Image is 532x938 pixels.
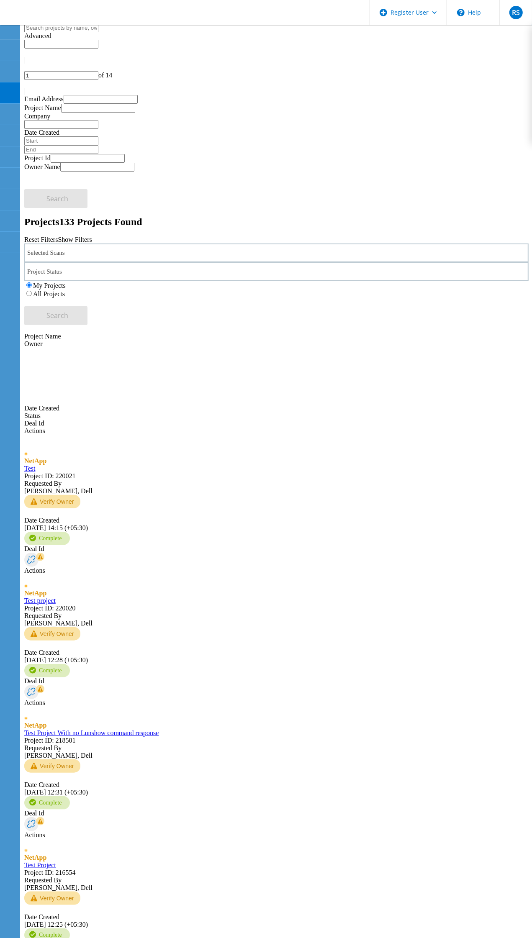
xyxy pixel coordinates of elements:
div: [PERSON_NAME], Dell [24,744,529,759]
div: Date Created [24,913,529,921]
div: Date Created [24,649,529,656]
div: Actions [24,567,529,574]
svg: \n [457,9,465,16]
span: NetApp [24,589,46,597]
div: Actions [24,831,529,839]
button: Verify Owner [24,759,80,773]
button: Search [24,306,87,325]
input: Search projects by name, owner, ID, company, etc [24,23,98,32]
div: [DATE] 12:25 (+05:30) [24,913,529,928]
a: Test [24,465,35,472]
label: All Projects [33,290,65,297]
div: Deal Id [24,810,529,817]
div: Deal Id [24,420,529,427]
a: Test project [24,597,56,604]
label: My Projects [33,282,66,289]
span: Advanced [24,32,51,39]
div: Selected Scans [24,243,529,262]
div: Deal Id [24,545,529,553]
div: [PERSON_NAME], Dell [24,480,529,495]
div: [DATE] 12:28 (+05:30) [24,649,529,664]
input: End [24,145,98,154]
div: Project Status [24,262,529,281]
button: Verify Owner [24,627,80,641]
div: Complete [24,664,70,677]
b: Projects [24,216,59,227]
div: Requested By [24,876,529,884]
button: Verify Owner [24,495,80,508]
div: Date Created [24,517,529,524]
div: [DATE] 14:15 (+05:30) [24,517,529,532]
a: Test Project [24,861,56,869]
label: Project Id [24,154,51,161]
div: Requested By [24,744,529,752]
span: 133 Projects Found [59,216,142,227]
span: Project ID: 220020 [24,605,76,612]
button: Search [24,189,87,208]
a: Show Filters [58,236,92,243]
div: Actions [24,699,529,707]
label: Email Address [24,95,64,103]
div: Actions [24,427,529,435]
div: Owner [24,340,529,348]
div: Requested By [24,480,529,487]
div: Complete [24,532,70,545]
div: [DATE] 12:31 (+05:30) [24,781,529,796]
label: Project Name [24,104,61,111]
a: Reset Filters [24,236,58,243]
input: Start [24,136,98,145]
span: Search [47,194,69,203]
span: NetApp [24,457,46,464]
div: | [24,87,529,95]
div: Date Created [24,781,529,789]
button: Verify Owner [24,892,80,905]
span: Search [47,311,69,320]
a: Test Project With no Lunshow command response [24,729,159,736]
label: Company [24,113,50,120]
div: Requested By [24,612,529,620]
div: Status [24,412,529,420]
label: Date Created [24,129,59,136]
a: Live Optics Dashboard [8,16,98,23]
span: of 14 [98,72,112,79]
span: RS [512,9,520,16]
div: Deal Id [24,677,529,685]
span: Project ID: 220021 [24,472,76,479]
div: | [24,56,529,64]
div: [PERSON_NAME], Dell [24,876,529,892]
span: NetApp [24,854,46,861]
div: Date Created [24,348,529,412]
div: [PERSON_NAME], Dell [24,612,529,627]
span: Project ID: 216554 [24,869,76,876]
span: NetApp [24,722,46,729]
div: Complete [24,796,70,810]
div: Project Name [24,333,529,340]
span: Project ID: 218501 [24,737,76,744]
label: Owner Name [24,163,60,170]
